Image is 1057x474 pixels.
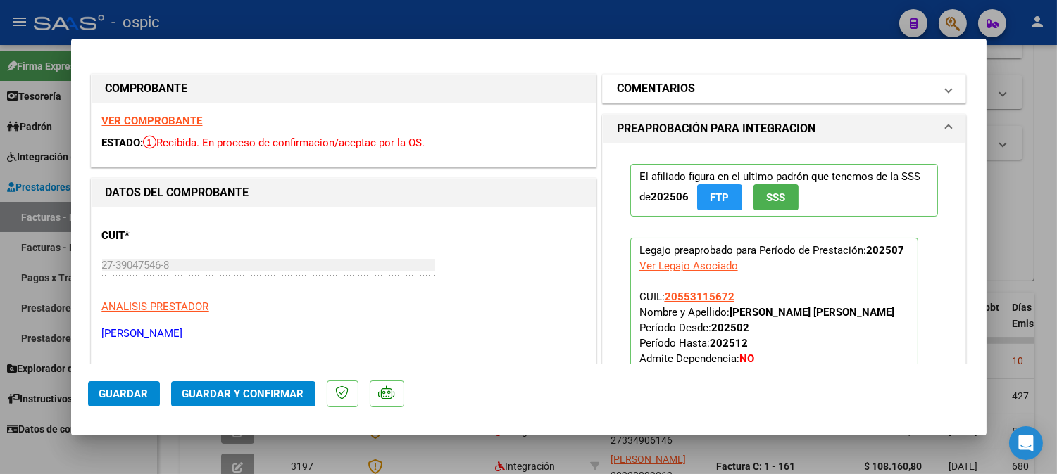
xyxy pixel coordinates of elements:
span: Guardar [99,387,149,400]
button: FTP [697,184,742,210]
a: VER COMPROBANTE [102,115,203,127]
p: Legajo preaprobado para Período de Prestación: [630,238,918,425]
p: CUIT [102,228,247,244]
p: [PERSON_NAME] [102,326,585,342]
p: El afiliado figura en el ultimo padrón que tenemos de la SSS de [630,164,939,217]
strong: 202502 [711,321,749,334]
span: SSS [766,191,785,204]
h1: PREAPROBACIÓN PARA INTEGRACION [617,120,815,137]
button: SSS [753,184,799,210]
strong: [PERSON_NAME] [PERSON_NAME] [730,306,894,319]
button: Guardar [88,381,160,406]
h1: COMENTARIOS [617,80,695,97]
span: Recibida. En proceso de confirmacion/aceptac por la OS. [144,136,425,149]
mat-expansion-panel-header: PREAPROBACIÓN PARA INTEGRACION [603,115,966,143]
span: Guardar y Confirmar [182,387,304,400]
mat-expansion-panel-header: COMENTARIOS [603,75,966,103]
strong: NO [739,352,754,365]
div: PREAPROBACIÓN PARA INTEGRACION [603,143,966,457]
strong: COMPROBANTE [106,82,188,95]
strong: 202507 [866,244,904,257]
button: Guardar y Confirmar [171,381,315,406]
strong: 202506 [651,191,689,203]
span: ESTADO: [102,136,144,149]
div: Ver Legajo Asociado [639,258,738,274]
strong: DATOS DEL COMPROBANTE [106,186,249,199]
span: ANALISIS PRESTADOR [102,300,209,313]
span: CUIL: Nombre y Apellido: Período Desde: Período Hasta: Admite Dependencia: [639,290,909,380]
strong: 202512 [710,337,748,350]
span: FTP [710,191,729,204]
span: 20553115672 [665,290,734,303]
div: Open Intercom Messenger [1009,426,1043,460]
p: Area destinado * [102,362,247,378]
